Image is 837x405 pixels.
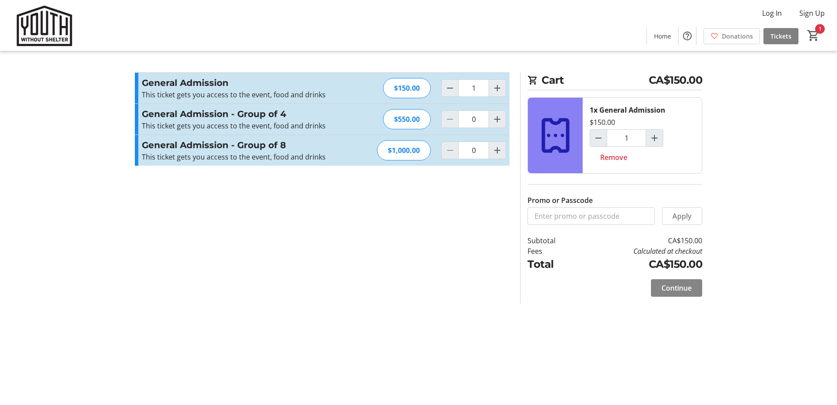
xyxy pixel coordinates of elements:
button: Increment by one [489,111,506,128]
button: Apply [662,207,702,225]
div: 1x General Admission [590,105,665,115]
span: Log In [762,8,782,18]
span: Home [654,32,671,41]
button: Remove [590,149,638,166]
span: CA$150.00 [649,72,703,88]
span: Sign Up [799,8,825,18]
p: This ticket gets you access to the event, food and drinks [142,121,333,131]
span: Tickets [770,32,791,41]
a: Tickets [763,28,798,44]
a: Donations [703,28,760,44]
input: General Admission - Group of 8 Quantity [458,142,489,159]
td: Fees [528,246,578,256]
h3: General Admission - Group of 8 [142,139,333,152]
label: Promo or Passcode [528,195,593,206]
input: Enter promo or passcode [528,207,655,225]
div: $550.00 [383,109,431,129]
button: Increment by one [646,130,663,146]
td: Subtotal [528,235,578,246]
td: Total [528,256,578,272]
td: Calculated at checkout [578,246,702,256]
h3: General Admission [142,76,333,89]
button: Continue [651,279,702,297]
div: $150.00 [590,117,615,128]
div: $1,000.00 [377,140,431,160]
input: General Admission Quantity [458,79,489,97]
p: This ticket gets you access to the event, food and drinks [142,89,333,100]
h2: Cart [528,72,702,90]
span: Continue [661,283,692,293]
button: Increment by one [489,80,506,96]
input: General Admission - Group of 4 Quantity [458,110,489,128]
button: Decrement by one [442,80,458,96]
span: Apply [672,211,692,221]
div: $150.00 [383,78,431,98]
a: Home [647,28,678,44]
button: Cart [805,28,821,43]
td: CA$150.00 [578,235,702,246]
button: Help [679,27,696,45]
input: General Admission Quantity [607,129,646,147]
span: Remove [600,152,627,163]
p: This ticket gets you access to the event, food and drinks [142,152,333,162]
h3: General Admission - Group of 4 [142,107,333,121]
td: CA$150.00 [578,256,702,272]
span: Donations [722,32,753,41]
button: Sign Up [792,6,832,20]
img: Youth Without Shelter's Logo [5,4,83,47]
button: Decrement by one [590,130,607,146]
button: Increment by one [489,142,506,159]
button: Log In [755,6,789,20]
